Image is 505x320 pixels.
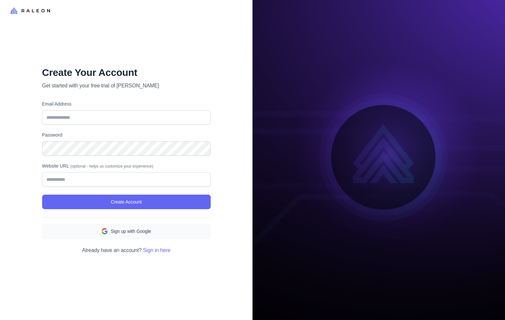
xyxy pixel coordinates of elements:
h1: Create Your Account [42,66,211,79]
span: Sign up with Google [111,228,151,235]
a: Sign in here [143,247,170,253]
button: Sign up with Google [42,224,211,239]
label: Website URL [42,162,211,170]
button: Create Account [42,195,211,209]
label: Email Address [42,100,211,108]
span: Create Account [111,198,142,206]
p: Get started with your free trial of [PERSON_NAME] [42,82,211,90]
label: Password [42,131,211,139]
p: Already have an account? [42,246,211,254]
span: (optional - helps us customize your experience) [70,164,153,169]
